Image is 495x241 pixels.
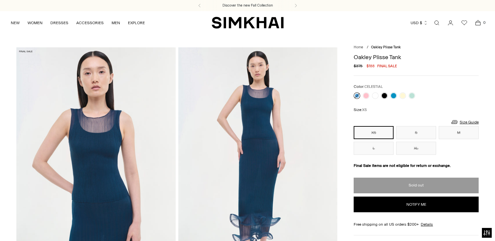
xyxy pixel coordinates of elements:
h1: Oakley Plisse Tank [354,54,479,60]
span: Oakley Plisse Tank [371,45,401,49]
button: XS [354,126,394,139]
a: Go to the account page [444,16,457,29]
nav: breadcrumbs [354,45,479,50]
button: S [396,126,436,139]
div: Free shipping on all US orders $200+ [354,221,479,227]
s: $375 [354,63,362,69]
a: SIMKHAI [212,16,284,29]
a: EXPLORE [128,16,145,30]
button: M [439,126,479,139]
strong: Final Sale items are not eligible for return or exchange. [354,163,451,168]
a: Open search modal [430,16,443,29]
span: 0 [481,20,487,25]
a: Open cart modal [471,16,485,29]
label: Size: [354,107,367,113]
a: Size Guide [451,118,479,126]
a: Wishlist [458,16,471,29]
span: XS [362,108,367,112]
a: WOMEN [27,16,43,30]
a: ACCESSORIES [76,16,104,30]
span: CELESTIAL [364,85,383,89]
button: L [354,142,394,155]
button: USD $ [411,16,428,30]
a: NEW [11,16,20,30]
a: Discover the new Fall Collection [222,3,273,8]
button: Notify me [354,197,479,212]
a: Details [421,221,433,227]
label: Color: [354,84,383,90]
a: DRESSES [50,16,68,30]
button: XL [396,142,436,155]
a: Home [354,45,363,49]
div: / [367,45,368,50]
a: MEN [112,16,120,30]
span: $188 [366,63,375,69]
